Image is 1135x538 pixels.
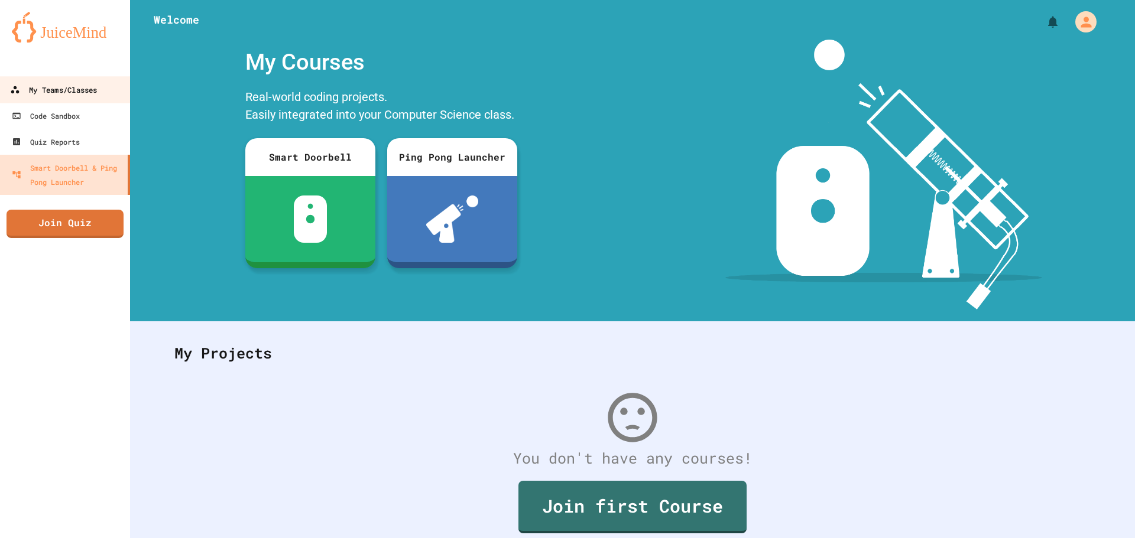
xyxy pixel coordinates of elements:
div: Smart Doorbell [245,138,375,176]
div: Quiz Reports [12,135,80,149]
img: logo-orange.svg [12,12,118,43]
div: My Teams/Classes [10,83,97,97]
div: My Notifications [1024,12,1063,32]
a: Join Quiz [7,210,124,238]
div: My Projects [163,330,1102,376]
img: banner-image-my-projects.png [725,40,1042,309]
div: Smart Doorbell & Ping Pong Launcher [12,161,123,189]
div: My Account [1063,8,1100,35]
div: You don't have any courses! [163,447,1102,469]
div: My Courses [239,40,523,85]
div: Ping Pong Launcher [387,138,517,176]
img: ppl-with-ball.png [426,195,479,243]
img: sdb-white.svg [294,195,327,243]
a: Join first Course [518,481,747,533]
div: Code Sandbox [12,109,80,123]
div: Real-world coding projects. Easily integrated into your Computer Science class. [239,85,523,129]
